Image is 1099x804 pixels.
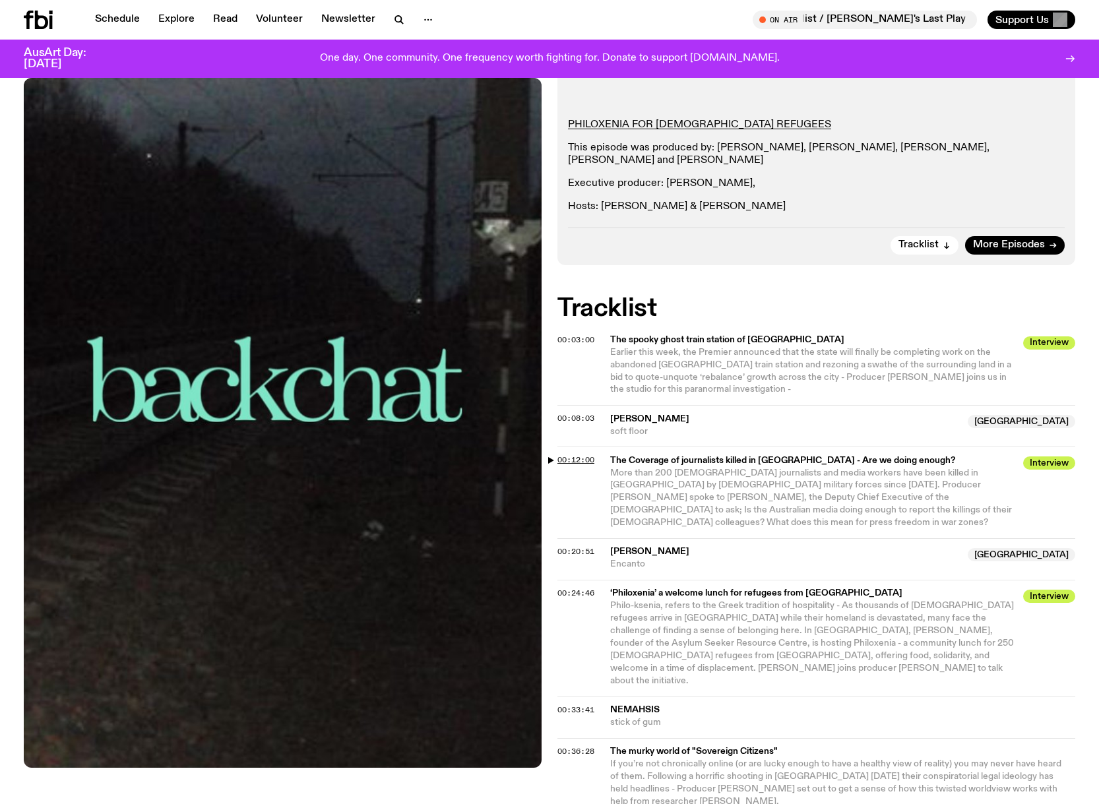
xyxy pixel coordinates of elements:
p: Executive producer: [PERSON_NAME], [568,177,1065,190]
span: 00:20:51 [557,546,594,557]
span: Support Us [995,14,1049,26]
a: Volunteer [248,11,311,29]
span: 00:03:00 [557,334,594,345]
span: 00:33:41 [557,704,594,715]
span: stick of gum [610,716,1075,729]
span: ‘Philoxenia’ a welcome lunch for refugees from [GEOGRAPHIC_DATA] [610,587,1015,600]
p: Hosts: [PERSON_NAME] & [PERSON_NAME] [568,201,1065,213]
button: 00:20:51 [557,548,594,555]
button: 00:12:00 [557,456,594,464]
span: Nemahsis [610,705,660,714]
span: The spooky ghost train station of [GEOGRAPHIC_DATA] [610,334,1015,346]
span: Philo-ksenia, refers to the Greek tradition of hospitality - As thousands of [DEMOGRAPHIC_DATA] r... [610,601,1014,685]
p: One day. One community. One frequency worth fighting for. Donate to support [DOMAIN_NAME]. [320,53,780,65]
span: [PERSON_NAME] [610,547,689,556]
button: 00:03:00 [557,336,594,344]
span: 00:36:28 [557,746,594,757]
span: [GEOGRAPHIC_DATA] [968,548,1075,561]
span: Tracklist [898,240,939,250]
a: Schedule [87,11,148,29]
button: 00:08:03 [557,415,594,422]
span: The murky world of "Sovereign Citizens" [610,745,1067,758]
span: Interview [1023,590,1075,603]
span: More Episodes [973,240,1045,250]
span: More than 200 [DEMOGRAPHIC_DATA] journalists and media workers have been killed in [GEOGRAPHIC_DA... [610,468,1012,528]
button: Support Us [988,11,1075,29]
span: Earlier this week, the Premier announced that the state will finally be completing work on the ab... [610,348,1011,394]
a: PHILOXENIA FOR [DEMOGRAPHIC_DATA] REFUGEES [568,119,831,130]
p: This episode was produced by: [PERSON_NAME], [PERSON_NAME], [PERSON_NAME], [PERSON_NAME] and [PER... [568,142,1065,167]
a: Read [205,11,245,29]
button: Tracklist [891,236,958,255]
span: [PERSON_NAME] [610,414,689,423]
button: 00:33:41 [557,706,594,714]
span: The Coverage of journalists killed in [GEOGRAPHIC_DATA] - Are we doing enough? [610,454,1015,467]
span: 00:08:03 [557,413,594,423]
span: 00:12:00 [557,454,594,465]
span: Encanto [610,558,960,571]
span: 00:24:46 [557,588,594,598]
h2: Tracklist [557,297,1075,321]
span: soft floor [610,425,960,438]
a: More Episodes [965,236,1065,255]
button: 00:36:28 [557,748,594,755]
button: On AirThe Playlist / [PERSON_NAME]'s Last Playlist :'( w/ [PERSON_NAME], [PERSON_NAME], [PERSON_N... [753,11,977,29]
span: Interview [1023,456,1075,470]
a: Newsletter [313,11,383,29]
a: Explore [150,11,203,29]
h3: AusArt Day: [DATE] [24,47,108,70]
button: 00:24:46 [557,590,594,597]
span: [GEOGRAPHIC_DATA] [968,415,1075,428]
span: Interview [1023,336,1075,350]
